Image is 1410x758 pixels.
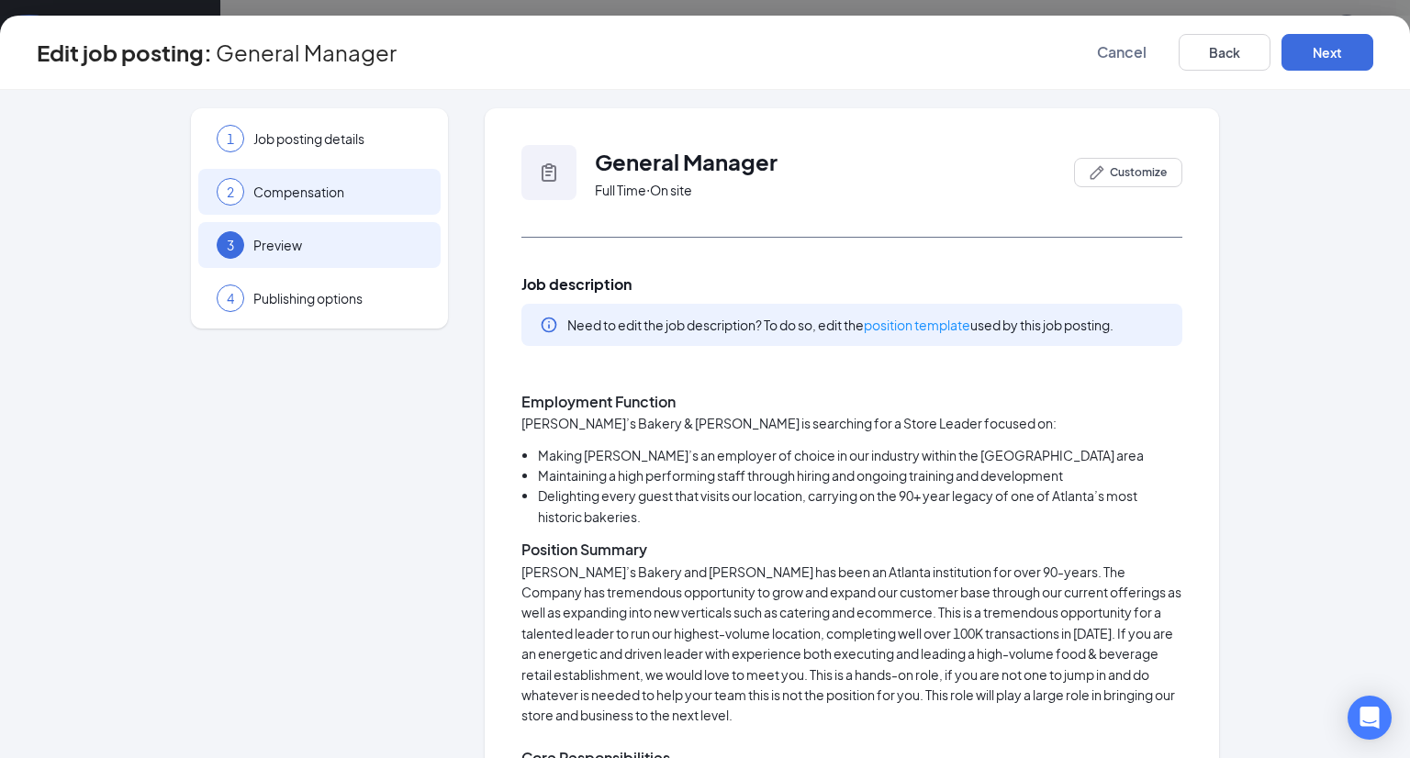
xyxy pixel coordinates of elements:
button: Back [1179,34,1270,71]
span: General Manager [595,148,778,175]
span: Job posting details [253,129,422,148]
h3: Edit job posting: [37,37,212,68]
svg: PencilIcon [1090,165,1104,180]
span: ‧ On site [646,181,692,199]
span: 1 [227,129,234,148]
span: 4 [227,289,234,307]
span: General Manager [216,43,397,61]
button: Cancel [1076,34,1168,71]
svg: Clipboard [538,162,560,184]
span: Need to edit the job description? To do so, edit the used by this job posting. [567,317,1113,333]
li: Making [PERSON_NAME]’s an employer of choice in our industry within the [GEOGRAPHIC_DATA] area [538,445,1182,465]
span: Preview [253,236,422,254]
strong: Position Summary [521,540,647,559]
li: Maintaining a high performing staff through hiring and ongoing training and development [538,465,1182,485]
strong: Employment Function [521,392,676,411]
button: PencilIconCustomize [1074,158,1182,187]
span: Customize [1110,164,1167,181]
span: Publishing options [253,289,422,307]
span: 2 [227,183,234,201]
span: 3 [227,236,234,254]
span: Full Time [595,181,646,199]
p: [PERSON_NAME]’s Bakery and [PERSON_NAME] has been an Atlanta institution for over 90-years. The C... [521,562,1182,726]
button: Next [1281,34,1373,71]
span: Cancel [1097,43,1147,61]
p: [PERSON_NAME]’s Bakery & [PERSON_NAME] is searching for a Store Leader focused on: [521,413,1182,433]
li: Delighting every guest that visits our location, carrying on the 90+ year legacy of one of Atlant... [538,485,1182,527]
a: position template [864,317,970,333]
svg: Info [540,316,558,334]
span: Compensation [253,183,422,201]
span: Job description [521,274,1182,295]
div: Open Intercom Messenger [1348,696,1392,740]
